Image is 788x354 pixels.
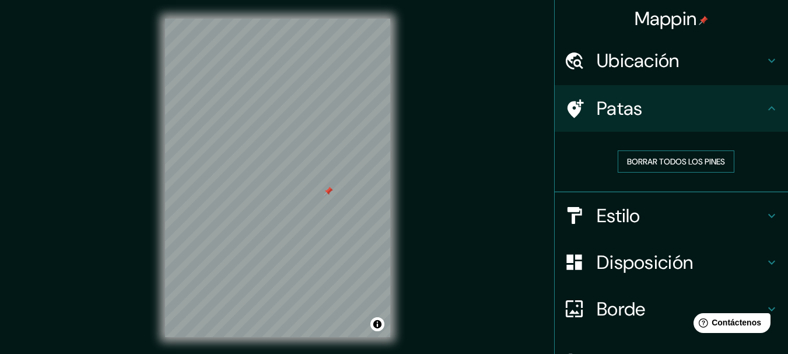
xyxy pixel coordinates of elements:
[597,96,643,121] font: Patas
[555,286,788,332] div: Borde
[555,37,788,84] div: Ubicación
[555,85,788,132] div: Patas
[370,317,384,331] button: Activar o desactivar atribución
[627,156,725,167] font: Borrar todos los pines
[597,48,680,73] font: Ubicación
[618,150,734,173] button: Borrar todos los pines
[165,19,390,337] canvas: Mapa
[597,250,693,275] font: Disposición
[635,6,697,31] font: Mappin
[597,204,640,228] font: Estilo
[699,16,708,25] img: pin-icon.png
[555,192,788,239] div: Estilo
[555,239,788,286] div: Disposición
[684,309,775,341] iframe: Lanzador de widgets de ayuda
[597,297,646,321] font: Borde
